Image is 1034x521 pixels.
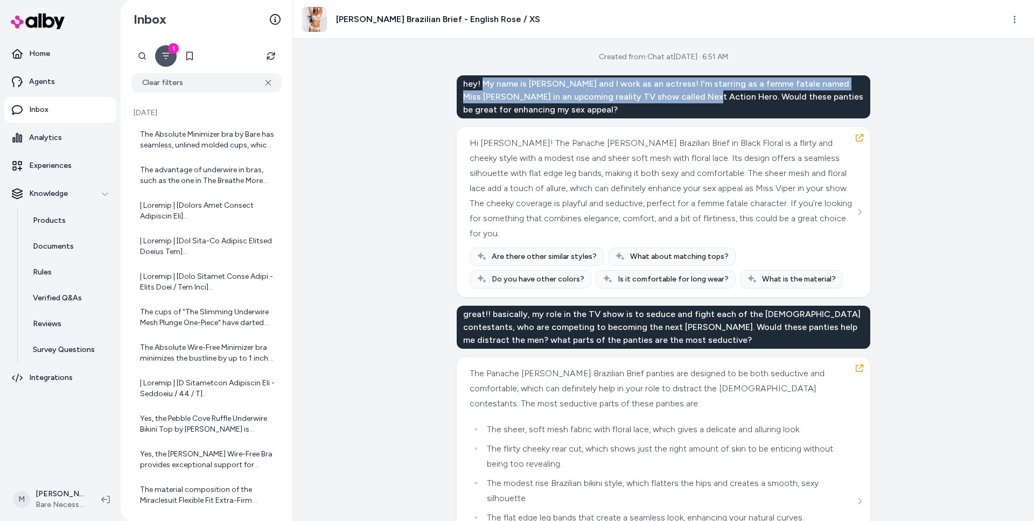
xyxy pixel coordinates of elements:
[131,407,282,441] a: Yes, the Pebble Cove Ruffle Underwire Bikini Top by [PERSON_NAME] is designed to be supportive. I...
[484,476,855,506] li: The modest rise Brazilian bikini style, which flatters the hips and creates a smooth, sexy silhou...
[630,251,729,262] span: What about matching tops?
[484,441,855,471] li: The flirty cheeky rear cut, which shows just the right amount of skin to be enticing without bein...
[155,45,177,67] button: Filter
[22,234,116,259] a: Documents
[29,132,62,143] p: Analytics
[140,413,275,435] div: Yes, the Pebble Cove Ruffle Underwire Bikini Top by [PERSON_NAME] is designed to be supportive. I...
[140,342,275,364] div: The Absolute Wire-Free Minimizer bra minimizes the bustline by up to 1 inch without using an unde...
[140,129,275,151] div: The Absolute Minimizer bra by Bare has seamless, unlined molded cups, which means it does not hav...
[492,274,584,285] span: Do you have other colors?
[457,306,870,349] div: great!! basically, my role in the TV show is to seduce and fight each of the [DEMOGRAPHIC_DATA] c...
[13,491,30,508] span: M
[131,478,282,512] a: The material composition of the Miraclesuit Flexible Fit Extra-Firm Shaping Pantliner is as follo...
[140,307,275,328] div: The cups of "The Slimming Underwire Mesh Plunge One-Piece" have darted seamed plunging cups with ...
[457,75,870,118] div: hey! My name is [PERSON_NAME] and I work as an actress! I'm starring as a femme fatale named Miss...
[134,11,166,27] h2: Inbox
[618,274,729,285] span: Is it comfortable for long wear?
[140,378,275,399] div: | Loremip | [D Sitametcon Adipiscin Eli - Seddoeiu / 44 / T](incid://utl.etdoloremagnaal.eni/admi...
[302,7,327,32] img: pan10942_englishrose_1.jpg
[140,484,275,506] div: The material composition of the Miraclesuit Flexible Fit Extra-Firm Shaping Pantliner is as follo...
[470,136,855,241] div: Hi [PERSON_NAME]! The Panache [PERSON_NAME] Brazilian Brief in Black Floral is a flirty and cheek...
[131,108,282,118] p: [DATE]
[29,76,55,87] p: Agents
[484,422,855,437] li: The sheer, soft mesh fabric with floral lace, which gives a delicate and alluring look.
[11,13,65,29] img: alby Logo
[4,153,116,179] a: Experiences
[22,311,116,337] a: Reviews
[336,13,540,26] h3: [PERSON_NAME] Brazilian Brief - English Rose / XS
[4,365,116,391] a: Integrations
[36,489,84,499] p: [PERSON_NAME]
[33,215,66,226] p: Products
[131,123,282,157] a: The Absolute Minimizer bra by Bare has seamless, unlined molded cups, which means it does not hav...
[29,104,48,115] p: Inbox
[762,274,836,285] span: What is the material?
[470,366,855,411] div: The Panache [PERSON_NAME] Brazilian Brief panties are designed to be both seductive and comfortab...
[140,165,275,186] div: The advantage of underwire in bras, such as the one in The Breathe More Spacer Bra you are viewin...
[599,52,728,62] div: Created from Chat at [DATE] · 6:51 AM
[22,285,116,311] a: Verified Q&As
[29,48,50,59] p: Home
[22,208,116,234] a: Products
[33,241,74,252] p: Documents
[853,206,866,219] button: See more
[140,200,275,222] div: | Loremip | [Dolors Amet Consect Adipiscin Eli](seddo://eiu.temporincididun.utl/etdolore/magnaa-e...
[6,482,93,517] button: M[PERSON_NAME]Bare Necessities
[140,236,275,257] div: | Loremip | [Dol Sita-Co Adipisc Elitsed Doeius Tem](incid://utl.etdoloremagnaal.eni/adminimv/qui...
[29,160,72,171] p: Experiences
[492,251,597,262] span: Are there other similar styles?
[33,319,61,329] p: Reviews
[4,181,116,207] button: Knowledge
[33,267,52,278] p: Rules
[131,73,282,93] button: Clear filters
[33,344,95,355] p: Survey Questions
[33,293,82,304] p: Verified Q&As
[131,158,282,193] a: The advantage of underwire in bras, such as the one in The Breathe More Spacer Bra you are viewin...
[4,97,116,123] a: Inbox
[131,229,282,264] a: | Loremip | [Dol Sita-Co Adipisc Elitsed Doeius Tem](incid://utl.etdoloremagnaal.eni/adminimv/qui...
[140,271,275,293] div: | Loremip | [Dolo Sitamet Conse Adipi - Elits Doei / Tem Inci](utlab://etd.magnaaliquaenim.adm/ve...
[22,259,116,285] a: Rules
[4,69,116,95] a: Agents
[131,336,282,370] a: The Absolute Wire-Free Minimizer bra minimizes the bustline by up to 1 inch without using an unde...
[131,194,282,228] a: | Loremip | [Dolors Amet Consect Adipiscin Eli](seddo://eiu.temporincididun.utl/etdolore/magnaa-e...
[4,41,116,67] a: Home
[131,371,282,406] a: | Loremip | [D Sitametcon Adipiscin Eli - Seddoeiu / 44 / T](incid://utl.etdoloremagnaal.eni/admi...
[29,188,68,199] p: Knowledge
[29,372,73,383] p: Integrations
[131,300,282,335] a: The cups of "The Slimming Underwire Mesh Plunge One-Piece" have darted seamed plunging cups with ...
[36,499,84,510] span: Bare Necessities
[260,45,282,67] button: Refresh
[140,449,275,470] div: Yes, the [PERSON_NAME] Wire-Free Bra provides exceptional support for larger sizes. It features 3...
[131,265,282,299] a: | Loremip | [Dolo Sitamet Conse Adipi - Elits Doei / Tem Inci](utlab://etd.magnaaliquaenim.adm/ve...
[853,495,866,508] button: See more
[131,442,282,477] a: Yes, the [PERSON_NAME] Wire-Free Bra provides exceptional support for larger sizes. It features 3...
[4,125,116,151] a: Analytics
[22,337,116,363] a: Survey Questions
[168,43,179,54] div: 1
